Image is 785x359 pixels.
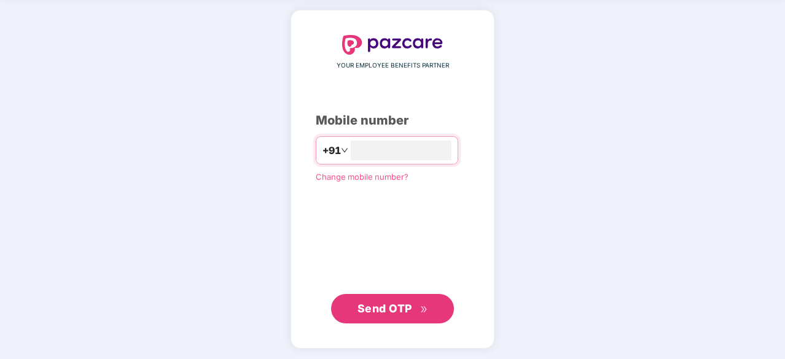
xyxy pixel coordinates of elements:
[341,147,348,154] span: down
[337,61,449,71] span: YOUR EMPLOYEE BENEFITS PARTNER
[342,35,443,55] img: logo
[420,306,428,314] span: double-right
[316,111,469,130] div: Mobile number
[322,143,341,158] span: +91
[357,302,412,315] span: Send OTP
[331,294,454,323] button: Send OTPdouble-right
[316,172,408,182] a: Change mobile number?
